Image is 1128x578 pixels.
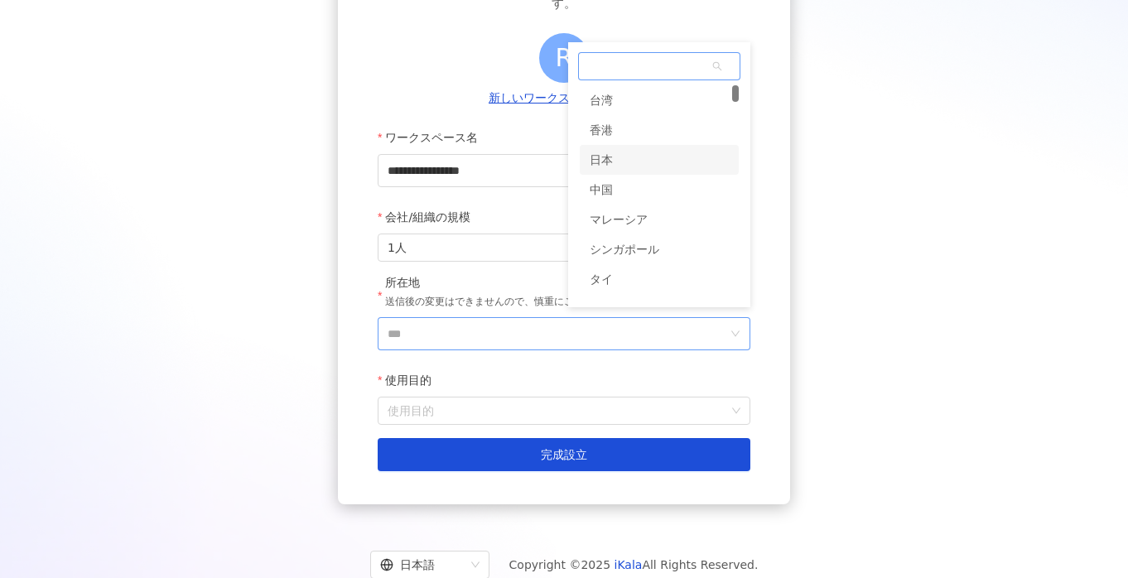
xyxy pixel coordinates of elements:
[380,552,465,578] div: 日本語
[590,264,613,294] div: タイ
[385,275,644,291] div: 所在地
[590,145,613,175] div: 日本
[590,85,613,115] div: 台湾
[378,154,750,187] input: ワークスペース名
[590,175,613,205] div: 中国
[378,121,490,154] label: ワークスペース名
[590,205,648,234] div: マレーシア
[615,558,643,571] a: iKala
[580,145,739,175] div: 日本
[580,85,739,115] div: 台湾
[484,89,644,108] button: 新しいワークスペースのロゴ
[378,364,444,397] label: 使用目的
[580,205,739,234] div: マレーシア
[509,555,759,575] span: Copyright © 2025 All Rights Reserved.
[556,38,573,77] span: R
[378,438,750,471] button: 完成設立
[730,329,740,339] span: down
[541,448,587,461] span: 完成設立
[388,234,740,261] span: 1人
[580,115,739,145] div: 香港
[590,115,613,145] div: 香港
[385,294,644,311] p: 送信後の変更はできませんので、慎重にご記入ください。
[580,264,739,294] div: タイ
[590,234,659,264] div: シンガポール
[580,175,739,205] div: 中国
[378,200,483,234] label: 会社/組織の規模
[580,234,739,264] div: シンガポール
